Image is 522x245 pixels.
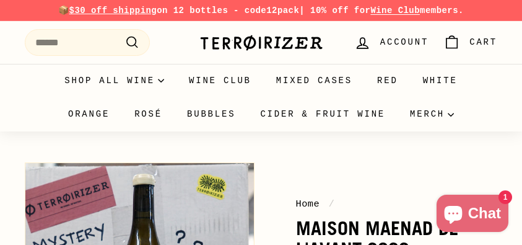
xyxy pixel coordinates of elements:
strong: 12pack [266,6,299,16]
a: Bubbles [175,97,248,131]
span: Cart [469,35,497,49]
a: White [411,64,470,97]
a: Wine Club [370,6,420,16]
span: $30 off shipping [69,6,157,16]
summary: Merch [398,97,466,131]
a: Orange [56,97,122,131]
inbox-online-store-chat: Shopify online store chat [433,195,512,235]
a: Red [365,64,411,97]
a: Mixed Cases [264,64,365,97]
a: Wine Club [176,64,264,97]
a: Account [347,24,436,61]
a: Rosé [122,97,175,131]
nav: breadcrumbs [296,197,498,212]
span: / [326,198,338,210]
a: Cider & Fruit Wine [248,97,398,131]
a: Home [296,198,320,210]
span: Account [380,35,428,49]
p: 📦 on 12 bottles - code | 10% off for members. [25,4,497,17]
a: Cart [436,24,505,61]
summary: Shop all wine [52,64,176,97]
